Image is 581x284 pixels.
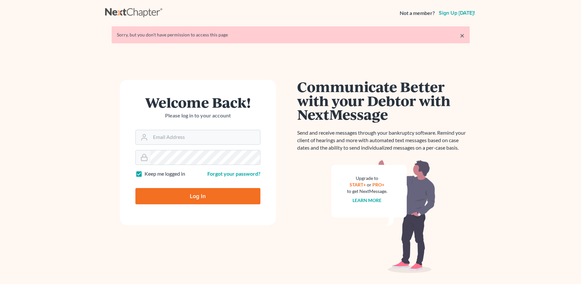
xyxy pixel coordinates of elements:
a: Sign up [DATE]! [437,10,476,16]
span: or [367,182,371,187]
div: Upgrade to [347,175,387,182]
a: × [460,32,464,39]
input: Email Address [150,130,260,144]
a: Forgot your password? [207,170,260,177]
a: Learn more [353,197,381,203]
strong: Not a member? [400,9,435,17]
a: START+ [350,182,366,187]
label: Keep me logged in [145,170,185,178]
h1: Welcome Back! [135,95,260,109]
p: Please log in to your account [135,112,260,119]
a: PRO+ [372,182,384,187]
img: nextmessage_bg-59042aed3d76b12b5cd301f8e5b87938c9018125f34e5fa2b7a6b67550977c72.svg [331,159,436,273]
div: Sorry, but you don't have permission to access this page [117,32,464,38]
div: to get NextMessage. [347,188,387,195]
h1: Communicate Better with your Debtor with NextMessage [297,80,470,121]
p: Send and receive messages through your bankruptcy software. Remind your client of hearings and mo... [297,129,470,152]
input: Log In [135,188,260,204]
